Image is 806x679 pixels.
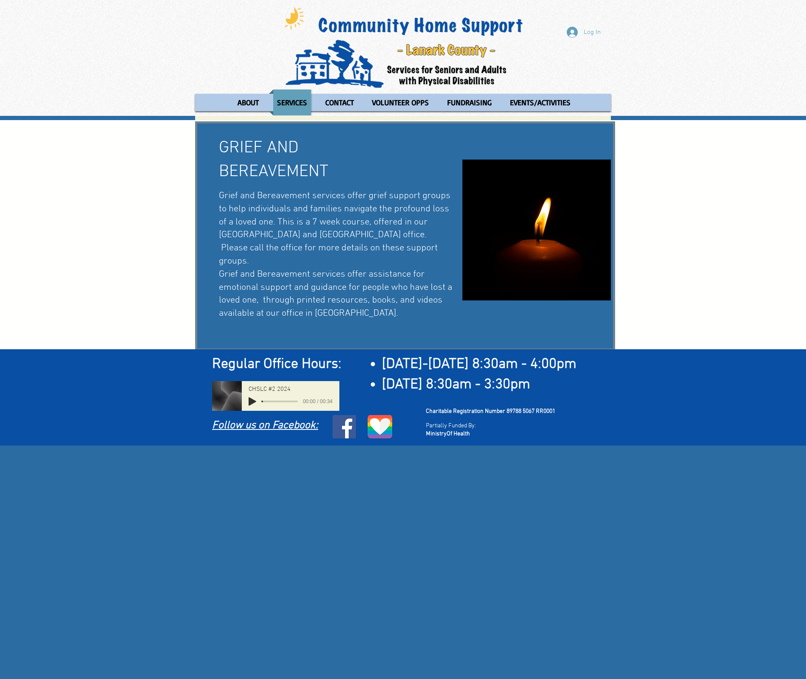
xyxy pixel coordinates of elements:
p: VOLUNTEER OPPS [368,90,433,115]
p: ABOUT [234,90,263,115]
p: FUNDRAISING [443,90,495,115]
span: Log In [581,28,604,37]
img: Facebook [333,415,356,438]
p: SERVICES [273,90,311,115]
a: ABOUT [229,90,267,115]
span: Regular Office Hours: [212,356,341,373]
button: Play [249,397,256,406]
h2: ​ [212,354,600,375]
span: CHSLC #2 2024 [249,386,291,393]
a: SERVICES [269,90,315,115]
img: LGBTQ logo.png [367,415,393,438]
span: Of Health [447,430,470,438]
p: CONTACT [322,90,358,115]
span: GRIEF AND BEREAVEMENT [219,138,328,182]
p: EVENTS/ACTIVITIES [506,90,574,115]
span: Charitable Registration Number 89788 5067 RR0001 [426,408,555,415]
a: EVENTS/ACTIVITIES [502,90,579,115]
span: Grief and Bereavement services offer grief support groups to help individuals and families naviga... [219,190,452,319]
span: Ministry [426,430,447,438]
a: VOLUNTEER OPPS [364,90,437,115]
span: [DATE]-[DATE] 8:30am - 4:00pm [382,356,577,373]
a: Follow us on Facebook: [212,419,318,432]
ul: Social Bar [333,415,356,438]
nav: Site [195,90,611,115]
a: FUNDRAISING [439,90,500,115]
span: [DATE] 8:30am - 3:30pm [382,376,530,393]
span: Partially Funded By: [426,422,476,429]
span: 00:00 / 00:34 [298,397,333,406]
a: CONTACT [317,90,362,115]
button: Log In [561,24,607,40]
